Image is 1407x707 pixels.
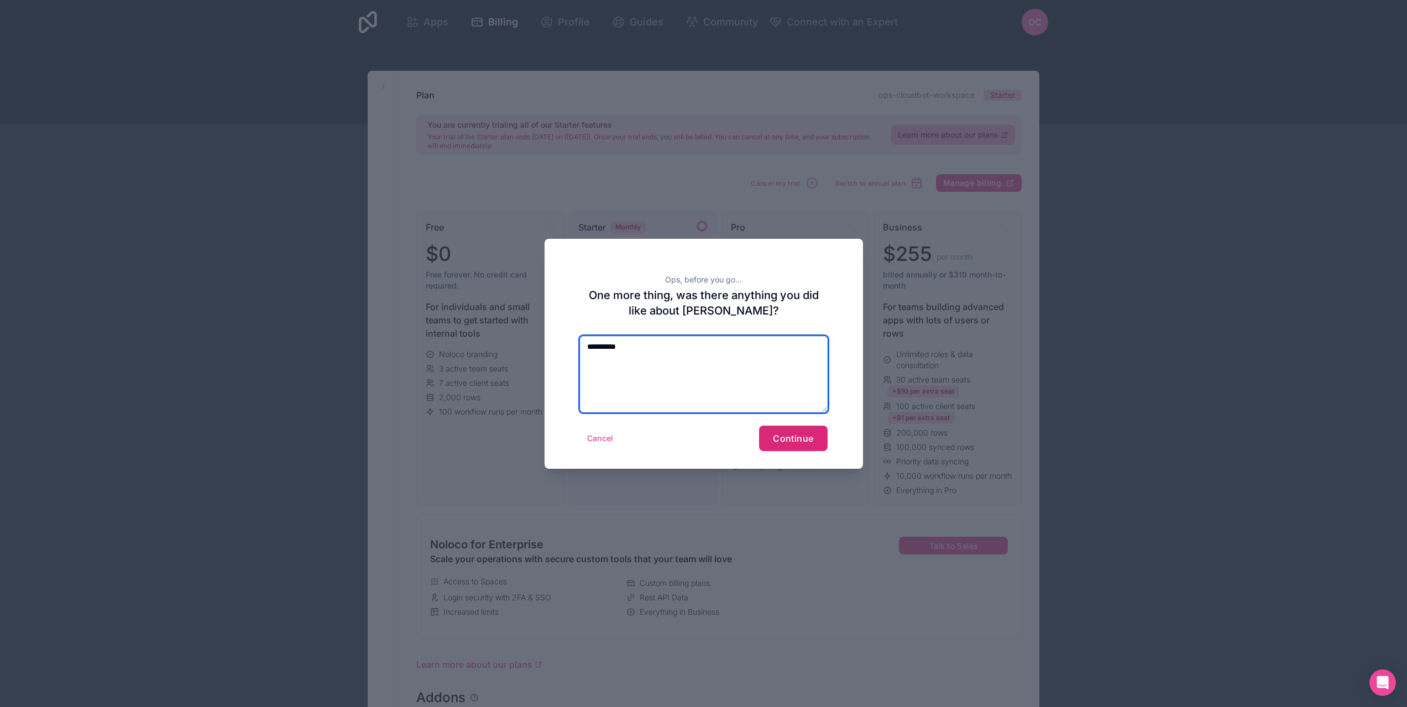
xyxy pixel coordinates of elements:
h2: Ops, before you go... [580,274,828,285]
div: Open Intercom Messenger [1369,669,1396,696]
button: Continue [759,426,827,451]
span: Continue [773,433,813,444]
button: Cancel [580,430,621,447]
h2: One more thing, was there anything you did like about [PERSON_NAME]? [580,287,828,318]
